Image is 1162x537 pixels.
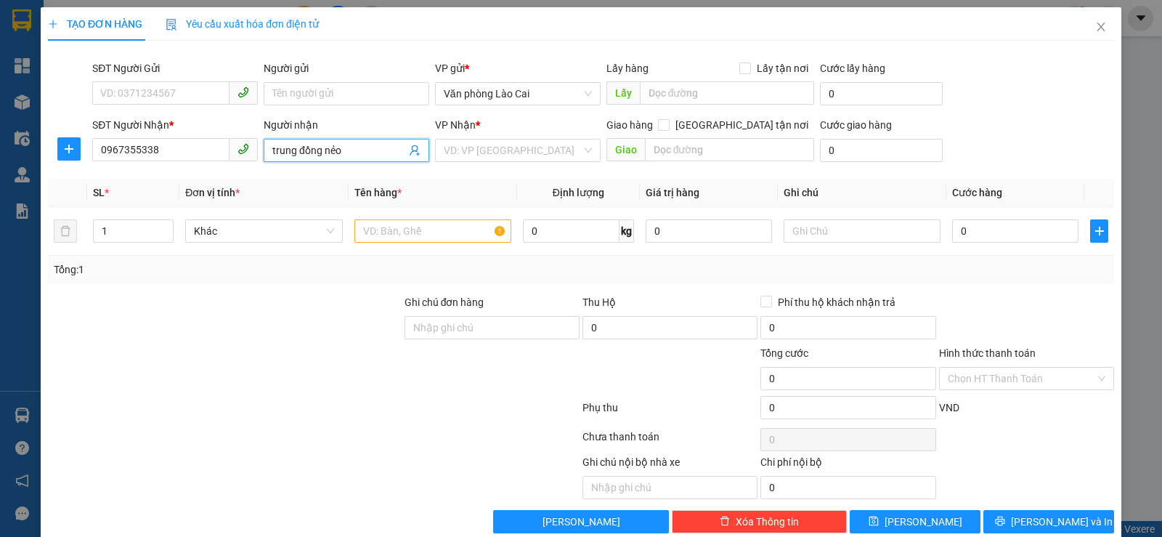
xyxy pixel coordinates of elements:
[553,187,604,198] span: Định lượng
[54,219,77,243] button: delete
[1091,225,1108,237] span: plus
[820,119,892,131] label: Cước giao hàng
[939,402,959,413] span: VND
[405,316,580,339] input: Ghi chú đơn hàng
[58,143,80,155] span: plus
[646,187,699,198] span: Giá trị hàng
[670,117,814,133] span: [GEOGRAPHIC_DATA] tận nơi
[606,81,640,105] span: Lấy
[1081,7,1121,48] button: Close
[582,296,616,308] span: Thu Hộ
[606,62,649,74] span: Lấy hàng
[672,510,847,533] button: deleteXóa Thông tin
[194,220,333,242] span: Khác
[869,516,879,528] span: save
[264,117,429,133] div: Người nhận
[606,119,653,131] span: Giao hàng
[619,219,634,243] span: kg
[166,19,177,31] img: icon
[983,510,1114,533] button: printer[PERSON_NAME] và In
[760,347,808,359] span: Tổng cước
[720,516,730,528] span: delete
[48,18,142,30] span: TẠO ĐƠN HÀNG
[582,454,757,476] div: Ghi chú nội bộ nhà xe
[264,60,429,76] div: Người gửi
[435,119,476,131] span: VP Nhận
[581,429,759,454] div: Chưa thanh toán
[939,347,1036,359] label: Hình thức thanh toán
[237,86,249,98] span: phone
[409,145,420,156] span: user-add
[760,454,935,476] div: Chi phí nội bộ
[820,82,943,105] input: Cước lấy hàng
[784,219,940,243] input: Ghi Chú
[751,60,814,76] span: Lấy tận nơi
[543,514,620,530] span: [PERSON_NAME]
[581,400,759,425] div: Phụ thu
[606,138,645,161] span: Giao
[354,187,402,198] span: Tên hàng
[646,219,772,243] input: 0
[1090,219,1108,243] button: plus
[850,510,980,533] button: save[PERSON_NAME]
[493,510,668,533] button: [PERSON_NAME]
[444,83,592,105] span: Văn phòng Lào Cai
[48,19,58,29] span: plus
[92,60,258,76] div: SĐT Người Gửi
[92,117,258,133] div: SĐT Người Nhận
[582,476,757,499] input: Nhập ghi chú
[995,516,1005,528] span: printer
[820,62,885,74] label: Cước lấy hàng
[93,187,105,198] span: SL
[645,138,815,161] input: Dọc đường
[354,219,511,243] input: VD: Bàn, Ghế
[820,139,943,162] input: Cước giao hàng
[778,179,946,207] th: Ghi chú
[405,296,484,308] label: Ghi chú đơn hàng
[435,60,601,76] div: VP gửi
[166,18,319,30] span: Yêu cầu xuất hóa đơn điện tử
[54,262,450,278] div: Tổng: 1
[885,514,962,530] span: [PERSON_NAME]
[640,81,815,105] input: Dọc đường
[1095,21,1107,33] span: close
[237,143,249,155] span: phone
[772,294,901,310] span: Phí thu hộ khách nhận trả
[952,187,1002,198] span: Cước hàng
[1011,514,1113,530] span: [PERSON_NAME] và In
[185,187,240,198] span: Đơn vị tính
[57,137,81,161] button: plus
[736,514,799,530] span: Xóa Thông tin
